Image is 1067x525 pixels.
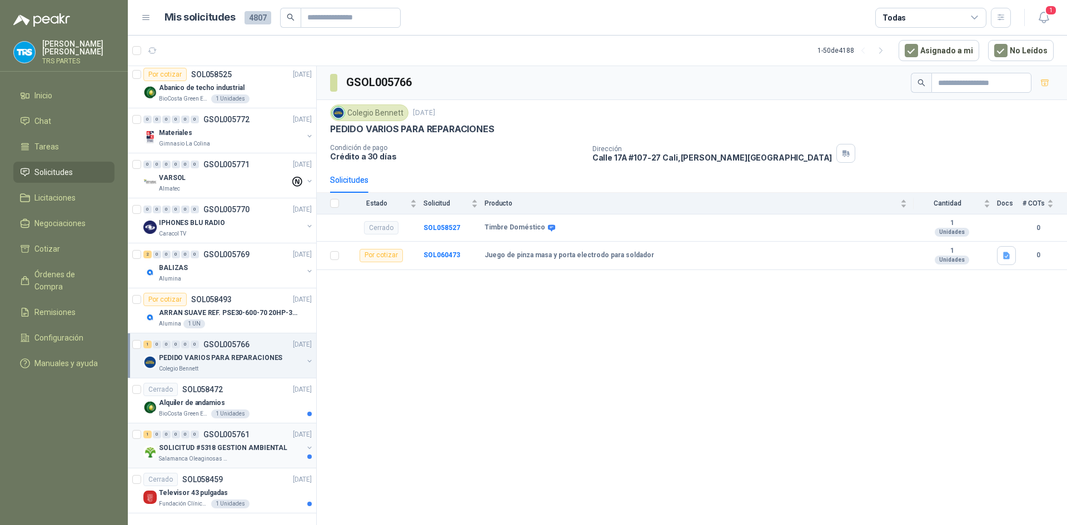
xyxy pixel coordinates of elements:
div: 0 [181,431,190,438]
div: 0 [143,161,152,168]
img: Company Logo [143,311,157,324]
span: Configuración [34,332,83,344]
img: Company Logo [143,356,157,369]
a: CerradoSOL058472[DATE] Company LogoAlquiler de andamiosBioCosta Green Energy S.A.S1 Unidades [128,378,316,423]
a: 0 0 0 0 0 0 GSOL005772[DATE] Company LogoMaterialesGimnasio La Colina [143,113,314,148]
p: SOL058525 [191,71,232,78]
div: Cerrado [364,221,398,234]
div: 0 [172,161,180,168]
div: 2 [143,251,152,258]
div: Cerrado [143,383,178,396]
div: Por cotizar [143,293,187,306]
p: IPHONES BLU RADIO [159,218,225,228]
div: 0 [191,206,199,213]
div: 0 [162,251,171,258]
a: Por cotizarSOL058493[DATE] Company LogoARRAN SUAVE REF. PSE30-600-70 20HP-30AAlumina1 UN [128,288,316,333]
a: SOL058527 [423,224,460,232]
a: Por cotizarSOL058525[DATE] Company LogoAbanico de techo industrialBioCosta Green Energy S.A.S1 Un... [128,63,316,108]
p: Dirección [592,145,832,153]
div: 0 [191,431,199,438]
span: Inicio [34,89,52,102]
th: Docs [997,193,1023,214]
p: Alumina [159,274,181,283]
div: Por cotizar [360,249,403,262]
b: Timbre Doméstico [485,223,545,232]
b: 0 [1023,250,1054,261]
span: search [287,13,295,21]
a: Negociaciones [13,213,114,234]
a: 0 0 0 0 0 0 GSOL005771[DATE] Company LogoVARSOLAlmatec [143,158,314,193]
p: SOL058493 [191,296,232,303]
div: 0 [181,161,190,168]
button: Asignado a mi [899,40,979,61]
p: Colegio Bennett [159,364,198,373]
div: 0 [172,431,180,438]
span: Chat [34,115,51,127]
span: # COTs [1023,199,1045,207]
div: 0 [191,161,199,168]
b: Juego de pinza masa y porta electrodo para soldador [485,251,654,260]
div: Por cotizar [143,68,187,81]
span: Tareas [34,141,59,153]
th: Solicitud [423,193,485,214]
div: 0 [181,341,190,348]
div: 0 [143,116,152,123]
b: 1 [914,219,990,228]
span: Manuales y ayuda [34,357,98,369]
p: SOL058472 [182,386,223,393]
p: Abanico de techo industrial [159,83,245,93]
img: Company Logo [143,86,157,99]
th: Estado [346,193,423,214]
a: SOL060473 [423,251,460,259]
p: BALIZAS [159,263,188,273]
img: Logo peakr [13,13,70,27]
div: Cerrado [143,473,178,486]
p: GSOL005769 [203,251,250,258]
div: 1 Unidades [211,409,250,418]
div: 0 [172,206,180,213]
p: BioCosta Green Energy S.A.S [159,409,209,418]
button: 1 [1034,8,1054,28]
button: No Leídos [988,40,1054,61]
a: CerradoSOL058459[DATE] Company LogoTelevisor 43 pulgadasFundación Clínica Shaio1 Unidades [128,468,316,513]
span: Estado [346,199,408,207]
p: Fundación Clínica Shaio [159,499,209,508]
a: Órdenes de Compra [13,264,114,297]
img: Company Logo [143,266,157,279]
div: 1 UN [183,319,205,328]
p: Caracol TV [159,229,186,238]
span: Negociaciones [34,217,86,229]
a: Chat [13,111,114,132]
img: Company Logo [14,42,35,63]
p: SOL058459 [182,476,223,483]
span: Remisiones [34,306,76,318]
a: Licitaciones [13,187,114,208]
div: 0 [162,341,171,348]
div: 0 [162,161,171,168]
a: Cotizar [13,238,114,259]
p: GSOL005772 [203,116,250,123]
div: 0 [162,206,171,213]
div: Unidades [935,228,969,237]
div: Solicitudes [330,174,368,186]
div: 0 [172,341,180,348]
p: [DATE] [293,114,312,125]
span: search [918,79,925,87]
p: Televisor 43 pulgadas [159,488,227,498]
a: Tareas [13,136,114,157]
div: 1 [143,431,152,438]
div: 0 [162,431,171,438]
div: Todas [882,12,906,24]
div: 0 [181,116,190,123]
p: VARSOL [159,173,186,183]
div: 0 [191,251,199,258]
div: 0 [181,206,190,213]
p: Gimnasio La Colina [159,139,210,148]
a: 2 0 0 0 0 0 GSOL005769[DATE] Company LogoBALIZASAlumina [143,248,314,283]
a: 1 0 0 0 0 0 GSOL005766[DATE] Company LogoPEDIDO VARIOS PARA REPARACIONESColegio Bennett [143,338,314,373]
div: 0 [153,341,161,348]
img: Company Logo [143,446,157,459]
p: Alquiler de andamios [159,398,225,408]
